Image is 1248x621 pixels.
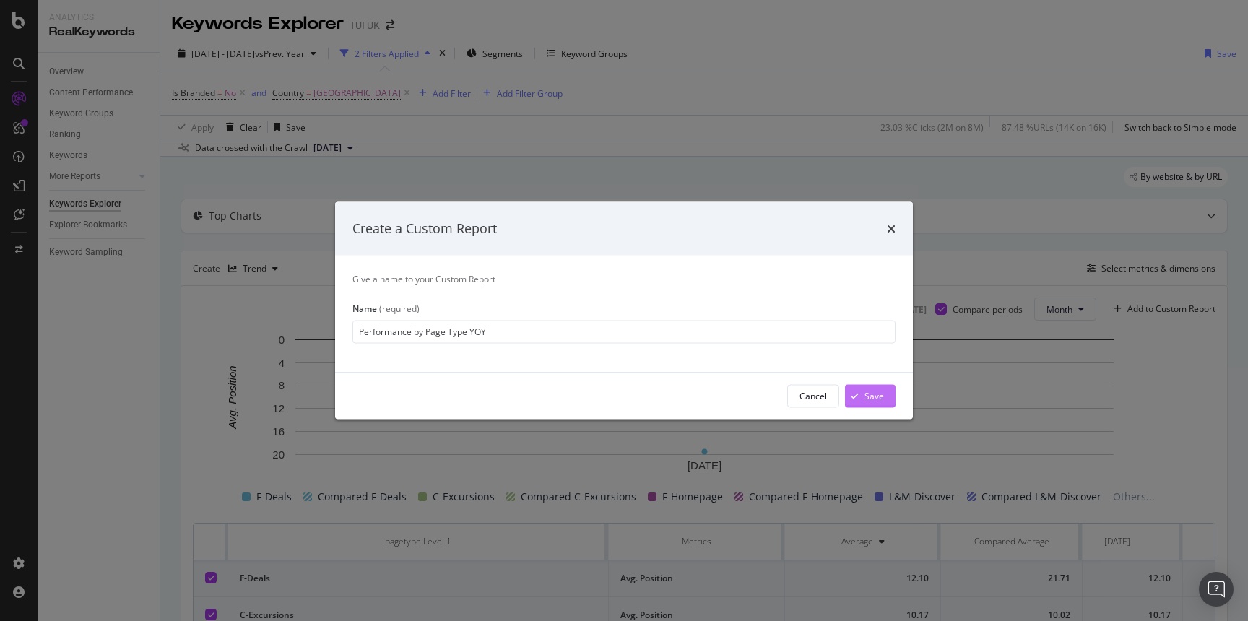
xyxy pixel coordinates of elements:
[335,202,913,420] div: modal
[799,390,827,402] div: Cancel
[352,220,497,238] div: Create a Custom Report
[864,390,884,402] div: Save
[845,384,896,407] button: Save
[1199,572,1234,607] div: Open Intercom Messenger
[787,384,839,407] button: Cancel
[887,220,896,238] div: times
[377,302,420,314] span: (required)
[352,320,896,343] input: Your Custom Report name
[352,302,377,314] span: Name
[352,272,495,285] span: Give a name to your Custom Report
